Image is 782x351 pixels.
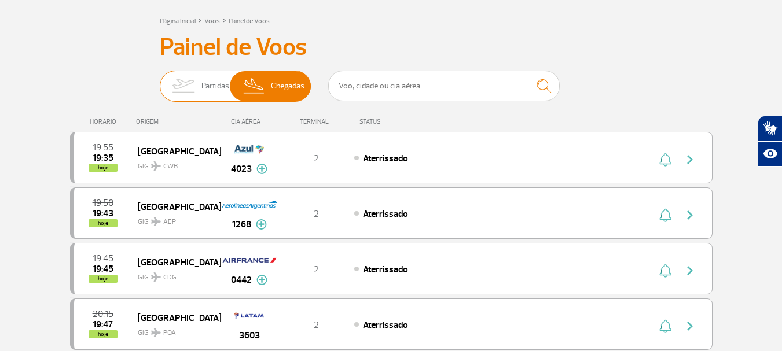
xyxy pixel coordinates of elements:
[93,154,113,162] span: 2025-09-30 19:35:00
[659,264,671,278] img: sino-painel-voo.svg
[758,141,782,167] button: Abrir recursos assistivos.
[271,71,304,101] span: Chegadas
[237,71,271,101] img: slider-desembarque
[151,217,161,226] img: destiny_airplane.svg
[256,164,267,174] img: mais-info-painel-voo.svg
[163,328,176,338] span: POA
[659,319,671,333] img: sino-painel-voo.svg
[363,264,408,275] span: Aterrissado
[256,219,267,230] img: mais-info-painel-voo.svg
[232,217,251,231] span: 1268
[354,118,448,125] div: STATUS
[198,13,202,27] a: >
[89,219,118,227] span: hoje
[314,319,319,331] span: 2
[160,33,623,62] h3: Painel de Voos
[138,254,212,269] span: [GEOGRAPHIC_DATA]
[163,272,177,283] span: CDG
[138,310,212,325] span: [GEOGRAPHIC_DATA]
[93,310,113,318] span: 2025-09-30 20:15:00
[93,254,113,263] span: 2025-09-30 19:45:00
[363,319,408,331] span: Aterrissado
[138,199,212,214] span: [GEOGRAPHIC_DATA]
[758,116,782,141] button: Abrir tradutor de língua de sinais.
[659,153,671,167] img: sino-painel-voo.svg
[151,161,161,171] img: destiny_airplane.svg
[138,155,212,172] span: GIG
[683,153,697,167] img: seta-direita-painel-voo.svg
[163,161,178,172] span: CWB
[151,272,161,282] img: destiny_airplane.svg
[221,118,278,125] div: CIA AÉREA
[201,71,229,101] span: Partidas
[229,17,270,25] a: Painel de Voos
[231,273,252,287] span: 0442
[363,153,408,164] span: Aterrissado
[89,164,118,172] span: hoje
[151,328,161,337] img: destiny_airplane.svg
[758,116,782,167] div: Plugin de acessibilidade da Hand Talk.
[314,153,319,164] span: 2
[231,162,252,176] span: 4023
[89,275,118,283] span: hoje
[138,266,212,283] span: GIG
[136,118,221,125] div: ORIGEM
[239,328,260,342] span: 3603
[659,208,671,222] img: sino-painel-voo.svg
[256,275,267,285] img: mais-info-painel-voo.svg
[89,330,118,338] span: hoje
[683,319,697,333] img: seta-direita-painel-voo.svg
[93,143,113,152] span: 2025-09-30 19:55:00
[74,118,137,125] div: HORÁRIO
[314,208,319,220] span: 2
[328,71,560,101] input: Voo, cidade ou cia aérea
[93,265,113,273] span: 2025-09-30 19:45:03
[160,17,196,25] a: Página Inicial
[138,322,212,338] span: GIG
[683,208,697,222] img: seta-direita-painel-voo.svg
[314,264,319,275] span: 2
[683,264,697,278] img: seta-direita-painel-voo.svg
[138,143,212,158] span: [GEOGRAPHIC_DATA]
[93,320,113,328] span: 2025-09-30 19:47:00
[163,217,176,227] span: AEP
[204,17,220,25] a: Voos
[138,210,212,227] span: GIG
[165,71,201,101] img: slider-embarque
[278,118,354,125] div: TERMINAL
[222,13,226,27] a: >
[93,199,113,207] span: 2025-09-30 19:50:00
[363,208,408,220] span: Aterrissado
[93,209,113,217] span: 2025-09-30 19:43:10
